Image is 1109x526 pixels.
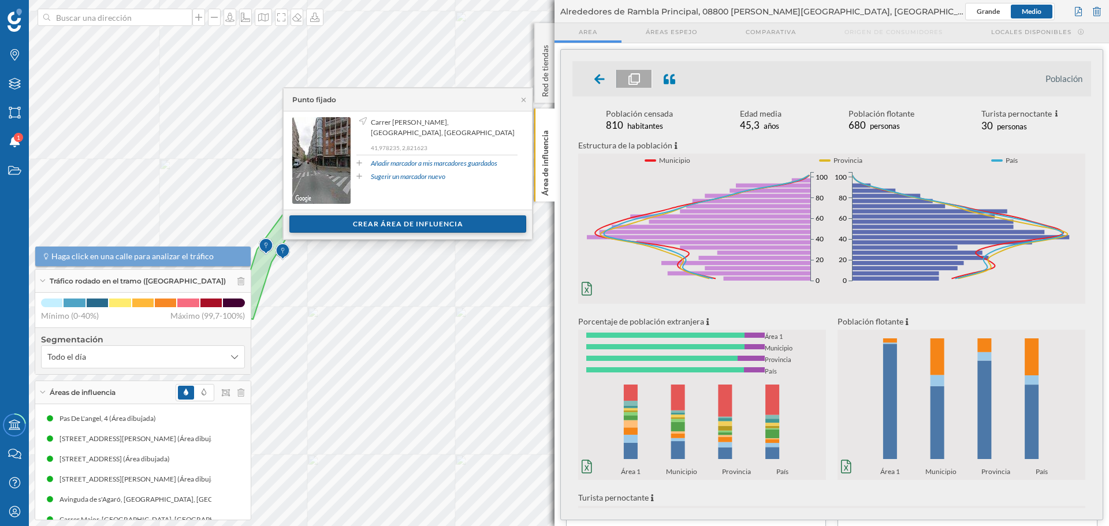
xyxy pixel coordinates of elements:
p: Población flotante [838,315,1085,327]
img: Geoblink Logo [8,9,22,32]
div: [STREET_ADDRESS][PERSON_NAME] (Área dibujada) [151,473,321,485]
span: Municipio [666,466,701,480]
text: 100 [835,173,847,181]
p: Área de influencia [539,126,551,196]
span: personas [870,121,900,130]
h4: Segmentación [41,334,245,345]
span: Provincia [833,155,862,166]
span: personas [997,122,1027,131]
text: 100 [816,173,828,181]
span: Áreas espejo [646,28,697,36]
div: [STREET_ADDRESS] (Área dibujada) [59,453,176,465]
span: Mínimo (0-40%) [41,310,99,322]
span: Grande [977,7,1000,16]
span: 45,3 [740,119,760,131]
text: 20 [839,255,847,264]
li: Población [1045,73,1082,84]
div: Punto fijado [292,95,336,105]
div: Población censada [606,108,673,120]
div: Turista pernoctante [981,108,1058,120]
a: Añadir marcador a mis marcadores guardados [371,158,497,169]
span: Provincia [981,466,1014,480]
span: Municipio [659,155,690,166]
span: 680 [849,119,866,131]
span: Provincia [722,466,754,480]
p: 41,978235, 2,821623 [371,144,518,152]
span: Locales disponibles [991,28,1071,36]
div: Pas De L'angel, 4 (Área dibujada) [59,413,162,424]
span: Alrededores de Rambla Principal, 08800 [PERSON_NAME][GEOGRAPHIC_DATA], [GEOGRAPHIC_DATA], [GEOGRA... [560,6,965,17]
text: 80 [816,193,824,202]
span: País [776,466,792,480]
span: Comparativa [746,28,796,36]
span: Tráfico rodado en el tramo ([GEOGRAPHIC_DATA]) [50,276,226,286]
span: Origen de consumidores [844,28,943,36]
span: Soporte [23,8,64,18]
span: 30 [981,120,993,132]
text: 20 [816,255,824,264]
text: 40 [839,234,847,243]
span: Haga click en una calle para analizar el tráfico [51,251,214,262]
img: Marker [259,235,273,258]
text: 60 [816,214,824,223]
span: 810 [606,119,623,131]
span: Carrer [PERSON_NAME], [GEOGRAPHIC_DATA], [GEOGRAPHIC_DATA] [371,117,515,138]
p: Red de tiendas [539,40,551,97]
span: País [1036,466,1051,480]
span: Medio [1022,7,1041,16]
a: Sugerir un marcador nuevo [371,171,445,182]
text: 60 [839,214,847,223]
img: streetview [292,117,351,204]
p: Porcentaje de población extranjera [578,315,826,327]
p: Estructura de la población [578,139,1085,151]
div: Población flotante [849,108,914,120]
span: 1 [17,132,20,143]
div: [STREET_ADDRESS][PERSON_NAME] (Área dibujada) [59,433,230,445]
img: Marker [276,240,290,263]
p: Turista pernoctante [578,491,1085,503]
span: Todo el día [47,351,86,363]
span: habitantes [627,121,663,130]
span: Area [579,28,597,36]
text: 0 [816,276,820,285]
span: Áreas de influencia [50,387,116,398]
span: años [764,121,779,130]
text: 40 [816,234,824,243]
span: Área 1 [880,466,903,480]
text: 0 [843,276,847,285]
div: Edad media [740,108,781,120]
span: Máximo (99,7-100%) [170,310,245,322]
text: 80 [839,193,847,202]
span: Municipio [925,466,960,480]
span: País [1006,155,1018,166]
span: Área 1 [621,466,644,480]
